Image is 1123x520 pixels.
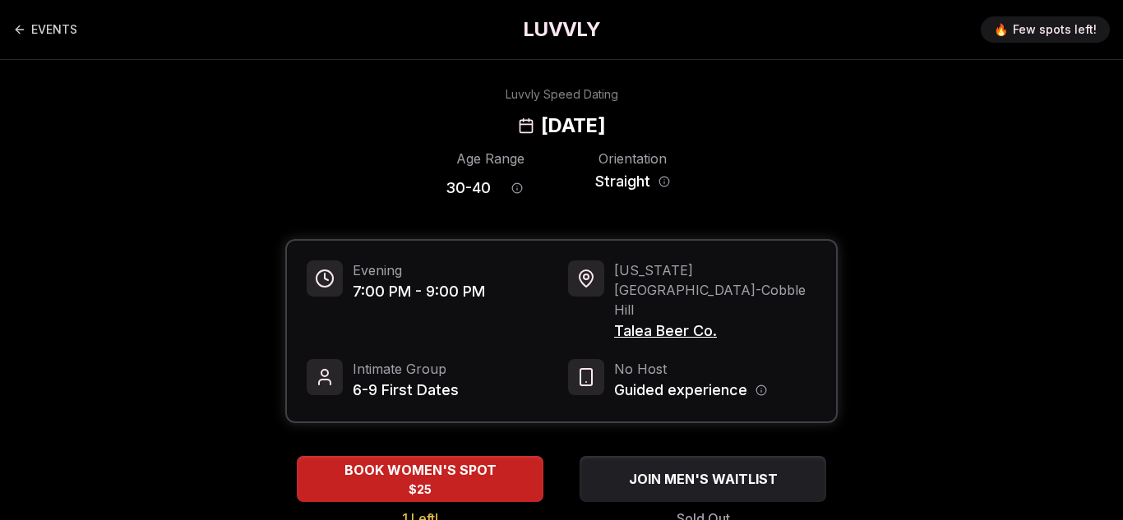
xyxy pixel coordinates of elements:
div: Age Range [446,149,535,168]
button: Host information [756,384,767,396]
span: Straight [595,170,650,193]
div: Orientation [588,149,677,168]
span: 6-9 First Dates [353,379,459,402]
span: BOOK WOMEN'S SPOT [341,460,500,480]
a: LUVVLY [523,16,600,43]
span: Talea Beer Co. [614,320,816,343]
span: Guided experience [614,379,747,402]
span: 30 - 40 [446,177,491,200]
span: $25 [409,481,432,498]
span: [US_STATE][GEOGRAPHIC_DATA] - Cobble Hill [614,260,816,320]
span: No Host [614,359,767,379]
span: Few spots left! [1013,21,1097,38]
button: Orientation information [659,176,670,187]
span: Intimate Group [353,359,459,379]
h2: [DATE] [541,113,605,139]
button: BOOK WOMEN'S SPOT - 1 Left! [297,456,543,502]
span: 🔥 [994,21,1008,38]
button: JOIN MEN'S WAITLIST - Sold Out [580,456,826,502]
div: Luvvly Speed Dating [506,86,618,103]
span: Evening [353,260,485,280]
a: Back to events [13,13,77,46]
button: Age range information [499,170,535,206]
span: JOIN MEN'S WAITLIST [626,469,781,489]
span: 7:00 PM - 9:00 PM [353,280,485,303]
